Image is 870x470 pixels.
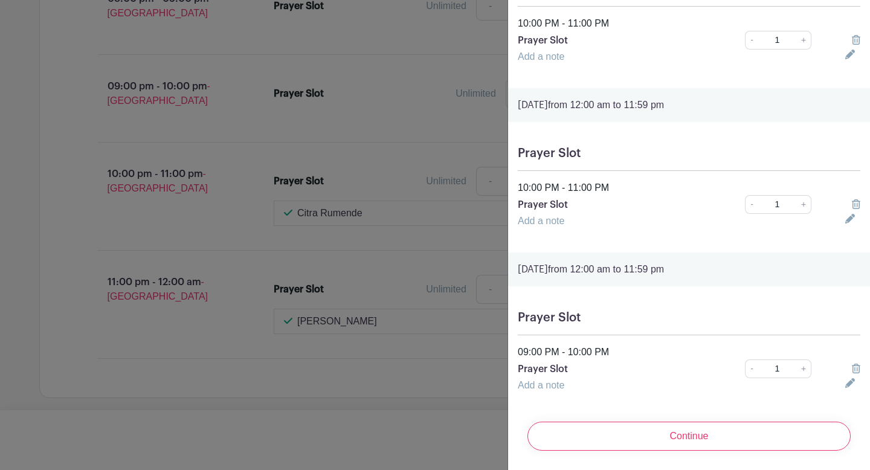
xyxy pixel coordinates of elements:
[511,345,868,359] div: 09:00 PM - 10:00 PM
[518,98,860,112] p: from 12:00 am to 11:59 pm
[518,262,860,277] p: from 12:00 am to 11:59 pm
[518,380,564,390] a: Add a note
[518,362,712,376] p: Prayer Slot
[518,33,712,48] p: Prayer Slot
[796,195,811,214] a: +
[518,146,860,161] h5: Prayer Slot
[796,31,811,50] a: +
[745,31,758,50] a: -
[796,359,811,378] a: +
[527,422,851,451] input: Continue
[518,311,860,325] h5: Prayer Slot
[518,198,712,212] p: Prayer Slot
[511,16,868,31] div: 10:00 PM - 11:00 PM
[745,359,758,378] a: -
[745,195,758,214] a: -
[518,51,564,62] a: Add a note
[518,100,548,110] strong: [DATE]
[511,181,868,195] div: 10:00 PM - 11:00 PM
[518,216,564,226] a: Add a note
[518,265,548,274] strong: [DATE]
